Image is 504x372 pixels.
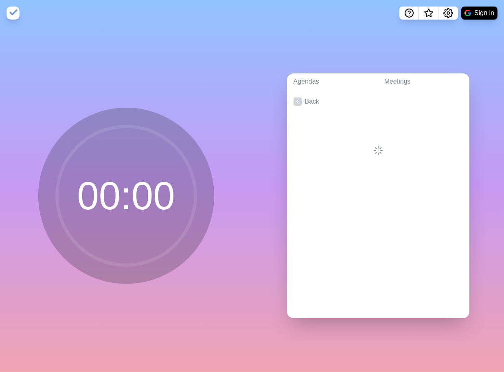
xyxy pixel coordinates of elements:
a: Back [287,90,469,113]
button: Settings [438,7,458,20]
button: Sign in [461,7,497,20]
img: google logo [465,10,471,16]
button: Help [399,7,419,20]
a: Agendas [287,73,378,90]
a: Meetings [378,73,469,90]
button: What’s new [419,7,438,20]
img: timeblocks logo [7,7,20,20]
